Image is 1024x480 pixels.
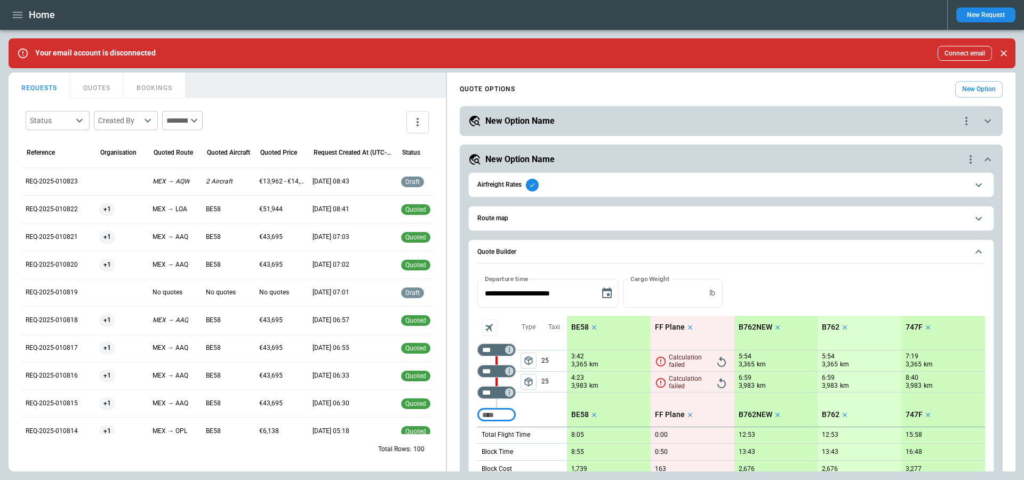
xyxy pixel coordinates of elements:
[403,400,428,407] span: quoted
[259,316,283,325] p: €43,695
[153,177,190,186] p: MEX → AQW
[207,149,250,156] div: Quoted Aircraft
[99,362,115,389] span: +1
[669,375,711,389] p: Calculation failed
[35,49,156,58] p: Your email account is disconnected
[259,233,283,242] p: €43,695
[26,399,78,408] p: REQ-2025-010815
[477,181,522,188] h6: Airfreight Rates
[99,196,115,223] span: +1
[822,410,839,419] p: B762
[655,465,666,473] p: 163
[259,399,283,408] p: €43,695
[713,375,730,392] span: Retry
[403,317,428,324] span: quoted
[482,447,513,457] p: Block Time
[822,353,835,361] p: 5:54
[655,323,685,332] p: FF Plane
[739,465,755,473] p: 2,676
[964,153,977,166] div: quote-option-actions
[27,149,55,156] div: Reference
[739,353,751,361] p: 5:54
[655,431,668,439] p: 0:00
[713,354,730,371] span: Retry
[822,431,838,439] p: 12:53
[153,233,188,242] p: MEX → AAQ
[589,381,598,390] p: km
[739,374,751,382] p: 6:59
[259,288,289,297] p: No quotes
[26,371,78,380] p: REQ-2025-010816
[938,46,992,61] button: Connect email
[709,289,715,298] p: lb
[477,240,985,265] button: Quote Builder
[477,206,985,230] button: Route map
[482,319,498,335] span: Aircraft selection
[840,360,849,369] p: km
[521,353,537,369] span: Type of sector
[571,360,587,369] p: 3,365
[124,73,186,98] button: BOOKINGS
[655,448,668,456] p: 0:50
[378,445,411,454] p: Total Rows:
[523,377,534,387] span: package_2
[523,355,534,366] span: package_2
[477,343,516,356] div: Too short
[99,307,115,334] span: +1
[906,323,923,332] p: 747F
[26,316,78,325] p: REQ-2025-010818
[571,448,584,456] p: 8:55
[906,465,922,473] p: 3,277
[153,371,188,380] p: MEX → AAQ
[822,465,838,473] p: 2,676
[477,409,516,421] div: Too short
[739,448,755,456] p: 13:43
[571,374,584,382] p: 4:23
[259,260,283,269] p: €43,695
[955,81,1003,98] button: New Option
[521,353,537,369] button: left aligned
[259,177,304,186] p: €13,962 - €14,337
[153,343,188,353] p: MEX → AAQ
[739,360,755,369] p: 3,365
[314,149,394,156] div: Request Created At (UTC-05:00)
[70,73,124,98] button: QUOTES
[403,206,428,213] span: quoted
[402,149,420,156] div: Status
[822,374,835,382] p: 6:59
[206,177,233,186] p: 2 Aircraft
[822,448,838,456] p: 13:43
[757,381,766,390] p: km
[153,316,188,325] p: MEX → AAQ
[571,465,587,473] p: 1,739
[403,372,428,380] span: quoted
[906,374,918,382] p: 8:40
[98,115,141,126] div: Created By
[477,386,516,399] div: Too short
[313,316,349,325] p: 09/19/25 06:57
[739,410,772,419] p: B762NEW
[906,381,922,390] p: 3,983
[757,360,766,369] p: km
[906,448,922,456] p: 16:48
[313,233,349,242] p: 09/19/25 07:03
[313,399,349,408] p: 09/19/25 06:30
[206,343,221,353] p: BE58
[589,360,598,369] p: km
[541,372,567,392] p: 25
[206,371,221,380] p: BE58
[571,323,589,332] p: BE58
[206,260,221,269] p: BE58
[485,115,555,127] h5: New Option Name
[29,9,55,21] h1: Home
[260,149,297,156] div: Quoted Price
[485,274,529,283] label: Departure time
[996,42,1011,65] div: dismiss
[669,354,711,368] p: Calculation failed
[403,178,422,186] span: draft
[153,260,188,269] p: MEX → AAQ
[413,445,425,454] p: 100
[9,73,70,98] button: REQUESTS
[739,431,755,439] p: 12:53
[206,288,236,297] p: No quotes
